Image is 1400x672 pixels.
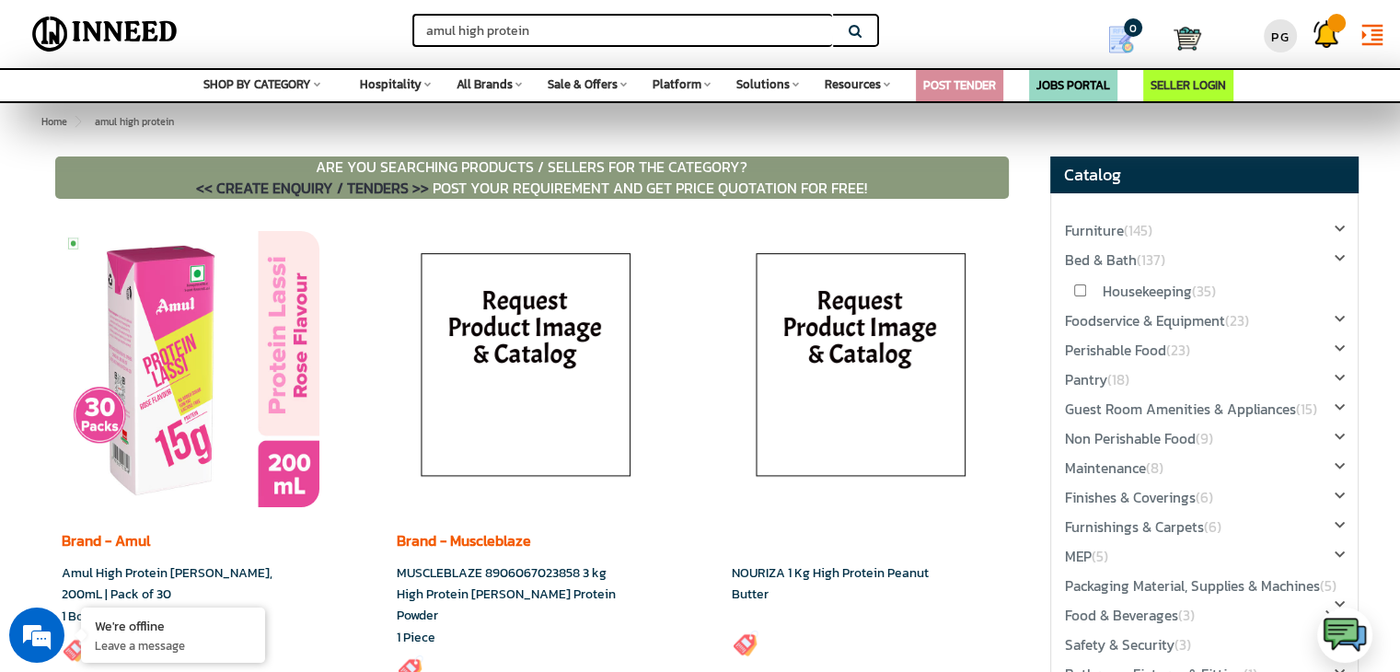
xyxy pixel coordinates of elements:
[96,103,309,127] div: Leave a message
[9,464,351,528] textarea: Type your message and click 'Submit'
[457,75,513,93] span: All Brands
[38,110,71,133] a: Home
[732,630,759,657] img: inneed-price-tag.png
[145,444,234,457] em: Driven by SalesIQ
[1065,516,1221,538] span: Furnishings & Carpets
[203,75,311,93] span: SHOP BY CATEGORY
[74,114,79,129] span: >
[196,177,429,199] span: << CREATE ENQUIRY / TENDERS >>
[39,213,321,399] span: We are offline. Please leave us a message.
[1174,18,1187,59] a: Cart
[1178,605,1195,626] span: (3)
[1204,516,1221,538] span: (6)
[397,231,654,507] img: inneed-image-na.png
[1065,249,1165,271] span: Bed & Bath
[62,231,319,507] img: 75425.jpg
[1082,18,1174,61] a: my Quotes 0
[1065,251,1165,271] a: Bed & Bath(137)
[1065,546,1108,567] span: MEP
[302,9,346,53] div: Minimize live chat window
[1065,607,1195,626] a: Food & Beverages(3)
[825,75,881,93] span: Resources
[127,445,140,456] img: salesiqlogo_leal7QplfZFryJ6FIlVepeu7OftD7mt8q6exU6-34PB8prfIgodN67KcxXM9Y7JQ_.png
[1359,21,1386,49] i: format_indent_increase
[1107,369,1129,390] span: (18)
[1065,371,1129,390] a: Pantry(18)
[1065,428,1213,449] span: Non Perishable Food
[1349,5,1395,61] a: format_indent_increase
[412,14,832,47] input: Search for Brands, Products, Sellers, Manufacturers...
[1313,20,1340,48] img: Support Tickets
[1264,19,1297,52] div: PG
[923,76,996,94] a: POST TENDER
[1065,342,1190,361] a: Perishable Food(23)
[82,114,174,129] span: amul high protein
[1146,458,1163,479] span: (8)
[95,637,251,654] p: Leave a message
[1320,575,1336,597] span: (5)
[62,635,89,663] img: inneed-price-tag.png
[1065,489,1213,508] a: Finishes & Coverings(6)
[736,75,790,93] span: Solutions
[62,606,303,627] h3: 1 Box contains 30 pieces
[62,529,150,551] a: Brand - Amul
[1065,400,1317,420] a: Guest Room Amenities & Appliances(15)
[1196,428,1213,449] span: (9)
[1065,340,1190,361] span: Perishable Food
[397,529,531,551] a: Brand - Muscleblaze
[1036,76,1110,94] a: JOBS PORTAL
[1065,634,1191,655] span: Safety & Security
[95,617,251,634] div: We're offline
[653,75,701,93] span: Platform
[1065,369,1129,390] span: Pantry
[1124,220,1152,241] span: (145)
[1174,25,1201,52] img: Cart
[732,563,929,604] a: NOURIZA 1 Kg High Protein Peanut Butter
[1196,487,1213,508] span: (6)
[1065,636,1191,655] a: Safety & Security(3)
[1065,459,1163,479] a: Maintenance(8)
[1322,612,1368,658] img: logo.png
[1225,310,1249,331] span: (23)
[397,563,616,625] a: MUSCLEBLAZE 8906067023858 3 kg High Protein [PERSON_NAME] Protein Powder
[1065,458,1163,479] span: Maintenance
[732,231,989,507] img: inneed-image-na.png
[1092,546,1108,567] span: (5)
[1124,18,1142,37] span: 0
[1064,162,1121,187] span: Catalog
[1065,430,1213,449] a: Non Perishable Food(9)
[360,75,422,93] span: Hospitality
[1065,518,1221,538] a: Furnishings & Carpets(6)
[1065,220,1152,241] span: Furniture
[31,110,77,121] img: logo_Zg8I0qSkbAqR2WFHt3p6CTuqpyXMFPubPcD2OT02zFN43Cy9FUNNG3NEPhM_Q1qe_.png
[1192,281,1216,302] span: (35)
[196,177,433,199] a: << CREATE ENQUIRY / TENDERS >>
[1065,605,1195,626] span: Food & Beverages
[1065,575,1336,597] span: Packaging Material, Supplies & Machines
[1065,577,1336,597] a: Packaging Material, Supplies & Machines(5)
[397,627,638,648] h3: 1 Piece
[1174,634,1191,655] span: (3)
[1166,340,1190,361] span: (23)
[82,110,91,133] span: >
[1137,249,1165,271] span: (137)
[62,563,272,604] a: Amul High Protein [PERSON_NAME], 200mL | Pack of 30
[1303,5,1349,54] a: Support Tickets
[1257,5,1303,59] a: PG
[1296,399,1317,420] span: (15)
[548,75,618,93] span: Sale & Offers
[25,11,185,57] img: Inneed.Market
[1065,399,1317,420] span: Guest Room Amenities & Appliances
[1065,548,1108,567] a: MEP(5)
[1107,26,1135,53] img: Show My Quotes
[1065,312,1249,331] a: Foodservice & Equipment(23)
[55,156,1009,199] p: ARE YOU SEARCHING PRODUCTS / SELLERS FOR THE CATEGORY? POST YOUR REQUIREMENT AND GET PRICE QUOTAT...
[1151,76,1226,94] a: SELLER LOGIN
[1065,487,1213,508] span: Finishes & Coverings
[1103,281,1216,302] span: Housekeeping
[270,528,334,553] em: Submit
[1065,222,1152,241] a: Furniture(145)
[1065,310,1249,331] span: Foodservice & Equipment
